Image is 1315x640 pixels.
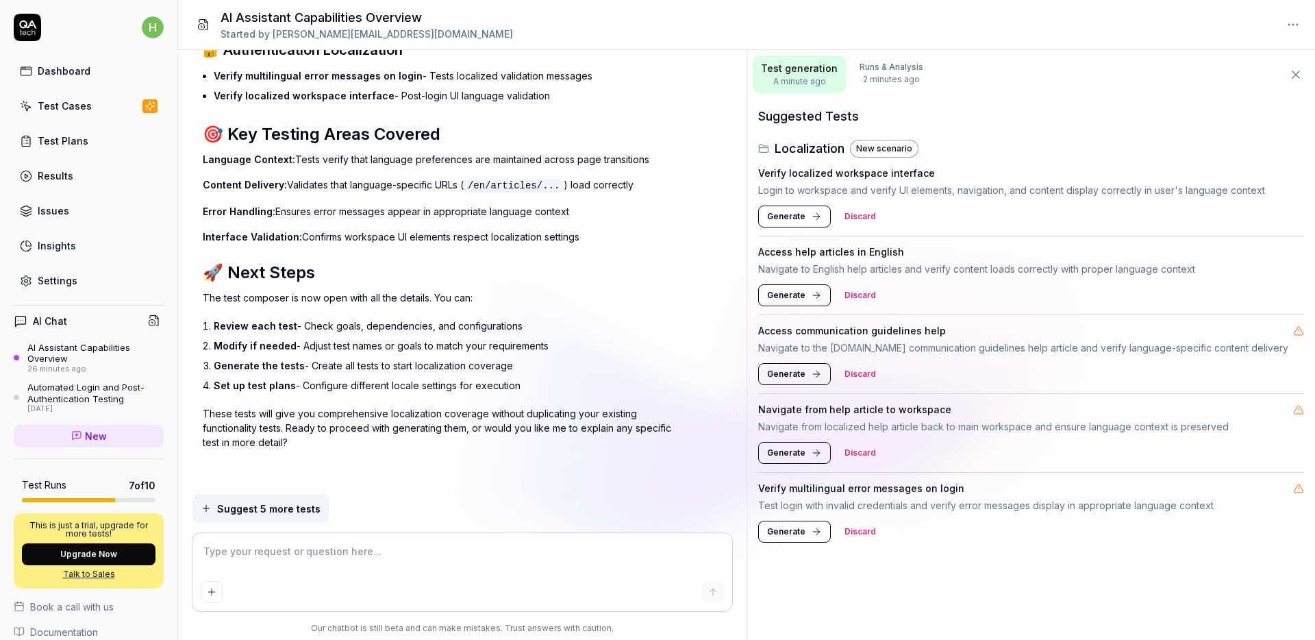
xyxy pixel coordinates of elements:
button: Discard [836,284,884,306]
span: Suggest 5 more tests [217,502,321,516]
div: AI Assistant Capabilities Overview [27,342,164,365]
a: Documentation [14,625,164,639]
h4: AI Chat [33,314,67,328]
button: Discard [836,363,884,385]
span: Language Context: [203,153,295,165]
div: Started by [221,27,513,41]
button: Generate [758,206,831,227]
a: Talk to Sales [22,568,155,580]
li: - Tests localized validation messages [214,66,682,86]
h5: Test Runs [22,479,66,491]
span: A minute ago [761,75,838,88]
span: Generate [767,289,805,301]
button: Generate [758,363,831,385]
span: Runs & Analysis [860,61,923,73]
div: Our chatbot is still beta and can make mistakes. Trust answers with caution. [192,622,733,635]
span: Error Handling: [203,206,275,217]
p: This is just a trial, upgrade for more tests! [22,521,155,538]
p: Validates that language-specific URLs ( ) load correctly [203,177,682,193]
span: Generate [767,368,805,380]
a: New [14,425,164,447]
span: New [85,429,107,443]
h3: Suggested Tests [758,107,1304,125]
span: Review each test [214,320,297,332]
div: Insights [38,238,76,253]
span: 🎯 Key Testing Areas Covered [203,124,440,144]
div: Issues [38,204,69,218]
a: Test Plans [14,127,164,154]
button: Runs & Analysis2 minutes ago [851,56,931,93]
span: Test generation [761,61,838,75]
div: [DATE] [27,404,164,414]
a: Book a call with us [14,600,164,614]
h4: Navigate from help article to workspace [758,402,951,417]
p: Ensures error messages appear in appropriate language context [203,204,682,219]
a: Test Cases [14,93,164,119]
button: Generate [758,521,831,543]
p: Login to workspace and verify UI elements, navigation, and content display correctly in user's la... [758,183,1304,197]
span: Book a call with us [30,600,114,614]
span: 🚀 Next Steps [203,262,315,282]
li: - Configure different locale settings for execution [214,376,682,395]
button: Discard [836,521,884,543]
div: Results [38,169,73,183]
span: 2 minutes ago [860,73,923,86]
div: New scenario [850,140,918,158]
p: These tests will give you comprehensive localization coverage without duplicating your existing f... [203,406,682,450]
a: Insights [14,232,164,259]
a: Issues [14,197,164,224]
button: Upgrade Now [22,543,155,565]
p: The test composer is now open with all the details. You can: [203,291,682,305]
a: AI Assistant Capabilities Overview26 minutes ago [14,342,164,373]
li: - Adjust test names or goals to match your requirements [214,336,682,356]
span: Generate the tests [214,360,305,371]
h4: Verify multilingual error messages on login [758,481,964,495]
div: 26 minutes ago [27,365,164,374]
span: Verify multilingual error messages on login [214,70,423,82]
span: h [142,16,164,38]
p: Navigate to the [DOMAIN_NAME] communication guidelines help article and verify language-specific ... [758,341,1304,355]
button: Discard [836,206,884,227]
p: Navigate from localized help article back to main workspace and ensure language context is preserved [758,419,1304,434]
span: Generate [767,526,805,538]
button: Suggest 5 more tests [192,495,329,522]
a: Results [14,162,164,189]
div: Test Cases [38,99,92,113]
li: - Post-login UI language validation [214,86,682,106]
span: [PERSON_NAME][EMAIL_ADDRESS][DOMAIN_NAME] [273,28,513,40]
a: Settings [14,267,164,294]
div: Settings [38,273,77,288]
h4: Access help articles in English [758,245,904,259]
h3: Localization [775,139,844,158]
h4: Access communication guidelines help [758,323,946,338]
span: Content Delivery: [203,179,287,190]
p: Tests verify that language preferences are maintained across page transitions [203,152,682,167]
code: /en/articles/... [464,179,564,193]
button: Generate [758,284,831,306]
button: Discard [836,442,884,464]
div: Automated Login and Post-Authentication Testing [27,382,164,404]
div: Test Plans [38,134,88,148]
button: Generate [758,442,831,464]
h1: AI Assistant Capabilities Overview [221,8,513,27]
span: Modify if needed [214,340,297,352]
p: Confirms workspace UI elements respect localization settings [203,230,682,244]
li: - Create all tests to start localization coverage [214,356,682,376]
a: Automated Login and Post-Authentication Testing[DATE] [14,382,164,413]
span: Generate [767,210,805,223]
p: Test login with invalid credentials and verify error messages display in appropriate language con... [758,498,1304,513]
div: Dashboard [38,64,90,78]
span: Set up test plans [214,380,296,391]
span: 7 of 10 [129,478,155,493]
p: Navigate to English help articles and verify content loads correctly with proper language context [758,262,1304,276]
span: Verify localized workspace interface [214,90,394,101]
h4: Verify localized workspace interface [758,166,935,180]
span: 🔐 Authentication Localization [203,42,403,58]
button: Add attachment [201,581,223,603]
span: Documentation [30,625,98,639]
button: Test generationA minute ago [753,56,846,93]
li: - Check goals, dependencies, and configurations [214,316,682,336]
span: Generate [767,447,805,459]
span: Interface Validation: [203,231,302,243]
button: h [142,14,164,41]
